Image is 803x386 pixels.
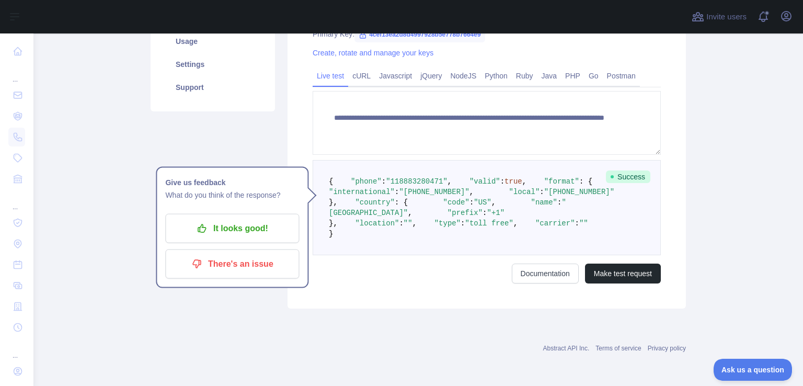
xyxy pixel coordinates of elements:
a: Settings [163,53,262,76]
button: Make test request [585,264,661,283]
div: ... [8,63,25,84]
a: Privacy policy [648,345,686,352]
button: It looks good! [165,214,299,243]
a: jQuery [416,67,446,84]
a: Go [584,67,603,84]
span: } [329,230,333,238]
span: }, [329,198,338,207]
p: It looks good! [173,220,291,237]
span: : [557,198,561,207]
a: Ruby [512,67,537,84]
span: 4cef13ea2d8d4997928b5e778b7664e9 [354,27,485,42]
span: , [412,219,417,228]
a: Terms of service [595,345,641,352]
button: Invite users [690,8,749,25]
span: "[PHONE_NUMBER]" [544,188,614,196]
span: "valid" [469,177,500,186]
a: Javascript [375,67,416,84]
span: "location" [355,219,399,228]
button: There's an issue [165,249,299,279]
a: Abstract API Inc. [543,345,590,352]
p: There's an issue [173,255,291,273]
span: "toll free" [465,219,513,228]
a: NodeJS [446,67,480,84]
span: "type" [434,219,461,228]
span: "[GEOGRAPHIC_DATA]" [329,198,566,217]
span: : [399,219,403,228]
div: ... [8,339,25,360]
a: Python [480,67,512,84]
span: "+1" [487,209,504,217]
a: Java [537,67,561,84]
span: : [483,209,487,217]
span: : [461,219,465,228]
span: , [513,219,518,228]
span: "" [404,219,412,228]
span: Invite users [706,11,747,23]
span: }, [329,219,338,228]
span: : { [579,177,592,186]
span: "country" [355,198,395,207]
span: "code" [443,198,469,207]
a: Live test [313,67,348,84]
span: true [504,177,522,186]
span: "" [579,219,588,228]
a: Create, rotate and manage your keys [313,49,433,57]
span: "US" [474,198,491,207]
a: Usage [163,30,262,53]
a: PHP [561,67,584,84]
span: , [522,177,526,186]
span: "118883280471" [386,177,448,186]
span: "phone" [351,177,382,186]
a: Support [163,76,262,99]
a: Postman [603,67,640,84]
iframe: Toggle Customer Support [714,359,793,381]
span: Success [606,171,650,183]
span: { [329,177,333,186]
div: ... [8,190,25,211]
span: , [408,209,412,217]
span: : { [395,198,408,207]
h1: Give us feedback [165,176,299,189]
span: : [382,177,386,186]
span: : [575,219,579,228]
span: "prefix" [448,209,483,217]
a: cURL [348,67,375,84]
span: , [448,177,452,186]
span: "[PHONE_NUMBER]" [399,188,469,196]
span: "international" [329,188,395,196]
span: "carrier" [535,219,575,228]
span: : [500,177,504,186]
span: : [469,198,474,207]
div: Primary Key: [313,29,661,39]
span: : [540,188,544,196]
p: What do you think of the response? [165,189,299,201]
span: , [469,188,474,196]
span: , [491,198,496,207]
span: : [395,188,399,196]
a: Documentation [512,264,579,283]
span: "format" [544,177,579,186]
span: "local" [509,188,540,196]
span: "name" [531,198,557,207]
